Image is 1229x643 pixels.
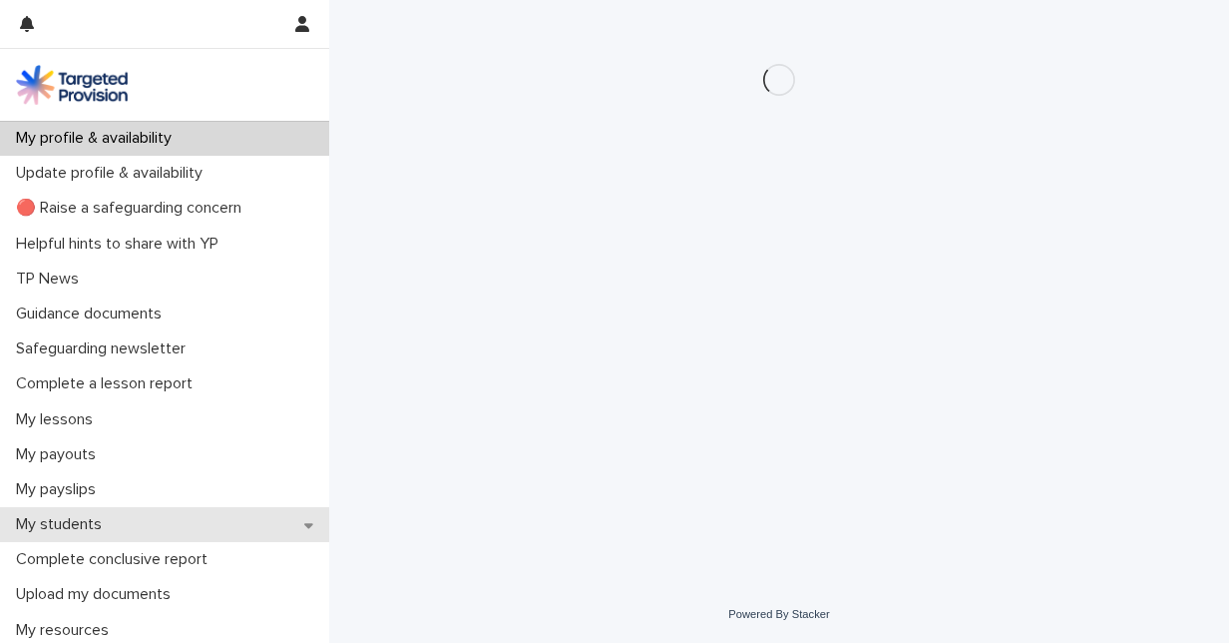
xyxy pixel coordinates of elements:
[8,270,95,289] p: TP News
[728,608,829,620] a: Powered By Stacker
[8,550,223,569] p: Complete conclusive report
[8,585,187,604] p: Upload my documents
[8,129,188,148] p: My profile & availability
[8,515,118,534] p: My students
[8,199,257,218] p: 🔴 Raise a safeguarding concern
[8,621,125,640] p: My resources
[8,480,112,499] p: My payslips
[8,374,208,393] p: Complete a lesson report
[8,235,234,254] p: Helpful hints to share with YP
[8,305,178,323] p: Guidance documents
[16,65,128,105] img: M5nRWzHhSzIhMunXDL62
[8,410,109,429] p: My lessons
[8,339,202,358] p: Safeguarding newsletter
[8,445,112,464] p: My payouts
[8,164,218,183] p: Update profile & availability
